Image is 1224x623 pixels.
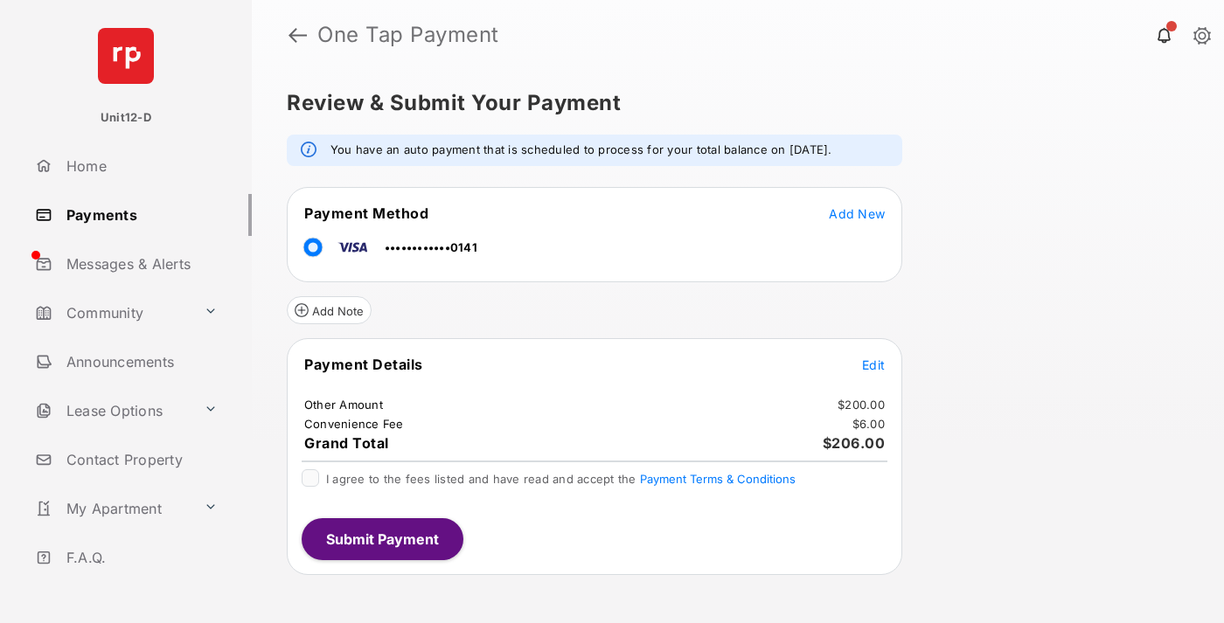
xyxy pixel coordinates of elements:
span: $206.00 [823,434,886,452]
p: Unit12-D [101,109,151,127]
td: Convenience Fee [303,416,405,432]
a: Payments [28,194,252,236]
span: Payment Method [304,204,428,222]
a: F.A.Q. [28,536,252,578]
button: Submit Payment [302,518,463,560]
a: Community [28,292,197,334]
strong: One Tap Payment [317,24,499,45]
button: I agree to the fees listed and have read and accept the [640,472,796,486]
td: $6.00 [852,416,886,432]
button: Add New [829,204,885,222]
a: Announcements [28,341,252,383]
a: Home [28,145,252,187]
span: Payment Details [304,356,423,373]
a: My Apartment [28,488,197,530]
button: Add Note [287,296,372,324]
h5: Review & Submit Your Payment [287,93,1175,114]
img: svg+xml;base64,PHN2ZyB4bWxucz0iaHR0cDovL3d3dy53My5vcmcvMjAwMC9zdmciIHdpZHRoPSI2NCIgaGVpZ2h0PSI2NC... [98,28,154,84]
a: Contact Property [28,439,252,481]
span: Grand Total [304,434,389,452]
span: Edit [862,357,885,372]
span: I agree to the fees listed and have read and accept the [326,472,796,486]
span: ••••••••••••0141 [385,240,477,254]
td: Other Amount [303,397,384,412]
button: Edit [862,356,885,373]
span: Add New [829,206,885,221]
a: Lease Options [28,390,197,432]
a: Messages & Alerts [28,243,252,285]
em: You have an auto payment that is scheduled to process for your total balance on [DATE]. [330,142,832,159]
td: $200.00 [837,397,886,412]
